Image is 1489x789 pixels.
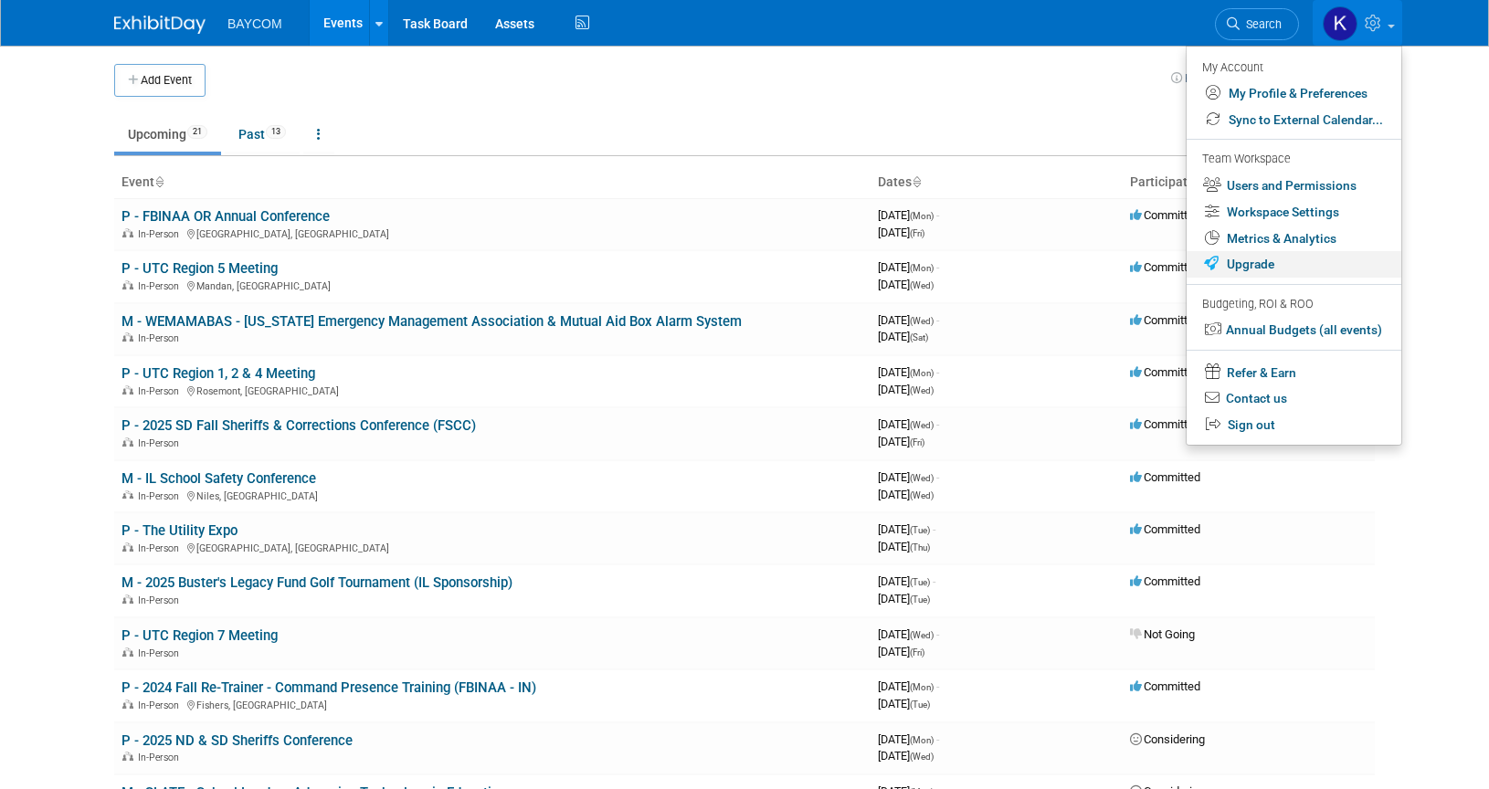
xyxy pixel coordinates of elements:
[227,16,282,31] span: BAYCOM
[878,732,939,746] span: [DATE]
[1130,574,1200,588] span: Committed
[1130,208,1200,222] span: Committed
[1130,522,1200,536] span: Committed
[910,594,930,605] span: (Tue)
[1123,167,1375,198] th: Participation
[936,313,939,327] span: -
[878,365,939,379] span: [DATE]
[122,542,133,552] img: In-Person Event
[1187,385,1401,412] a: Contact us
[122,280,133,289] img: In-Person Event
[1130,313,1200,327] span: Committed
[1130,470,1200,484] span: Committed
[910,316,934,326] span: (Wed)
[1130,679,1200,693] span: Committed
[936,365,939,379] span: -
[910,332,928,342] span: (Sat)
[121,522,238,539] a: P - The Utility Expo
[121,208,330,225] a: P - FBINAA OR Annual Conference
[138,490,185,502] span: In-Person
[122,228,133,237] img: In-Person Event
[121,417,476,434] a: P - 2025 SD Fall Sheriffs & Corrections Conference (FSCC)
[121,574,512,591] a: M - 2025 Buster's Legacy Fund Golf Tournament (IL Sponsorship)
[871,167,1123,198] th: Dates
[138,752,185,763] span: In-Person
[910,735,934,745] span: (Mon)
[936,732,939,746] span: -
[1323,6,1357,41] img: Kayla Novak
[933,522,935,536] span: -
[910,577,930,587] span: (Tue)
[910,368,934,378] span: (Mon)
[1215,8,1299,40] a: Search
[138,647,185,659] span: In-Person
[878,645,924,658] span: [DATE]
[1187,412,1401,438] a: Sign out
[878,627,939,641] span: [DATE]
[1187,80,1401,107] a: My Profile & Preferences
[121,488,863,502] div: Niles, [GEOGRAPHIC_DATA]
[1202,56,1383,78] div: My Account
[1187,317,1401,343] a: Annual Budgets (all events)
[122,332,133,342] img: In-Person Event
[121,679,536,696] a: P - 2024 Fall Re-Trainer - Command Presence Training (FBINAA - IN)
[878,435,924,448] span: [DATE]
[936,679,939,693] span: -
[910,211,934,221] span: (Mon)
[1187,358,1401,386] a: Refer & Earn
[910,525,930,535] span: (Tue)
[122,437,133,447] img: In-Person Event
[910,752,934,762] span: (Wed)
[910,647,924,657] span: (Fri)
[1202,150,1383,170] div: Team Workspace
[121,260,278,277] a: P - UTC Region 5 Meeting
[1187,226,1401,252] a: Metrics & Analytics
[1187,173,1401,199] a: Users and Permissions
[878,470,939,484] span: [DATE]
[121,383,863,397] div: Rosemont, [GEOGRAPHIC_DATA]
[936,627,939,641] span: -
[121,627,278,644] a: P - UTC Region 7 Meeting
[154,174,164,189] a: Sort by Event Name
[114,117,221,152] a: Upcoming21
[1130,260,1200,274] span: Committed
[910,682,934,692] span: (Mon)
[878,383,934,396] span: [DATE]
[910,490,934,500] span: (Wed)
[122,700,133,709] img: In-Person Event
[266,125,286,139] span: 13
[114,64,206,97] button: Add Event
[878,226,924,239] span: [DATE]
[878,522,935,536] span: [DATE]
[122,490,133,500] img: In-Person Event
[225,117,300,152] a: Past13
[138,385,185,397] span: In-Person
[1130,417,1200,431] span: Committed
[1240,17,1282,31] span: Search
[933,574,935,588] span: -
[121,697,863,711] div: Fishers, [GEOGRAPHIC_DATA]
[912,174,921,189] a: Sort by Start Date
[138,594,185,606] span: In-Person
[936,260,939,274] span: -
[1171,71,1375,85] a: How to sync to an external calendar...
[1187,199,1401,226] a: Workspace Settings
[138,542,185,554] span: In-Person
[910,437,924,447] span: (Fri)
[936,208,939,222] span: -
[122,647,133,657] img: In-Person Event
[121,470,316,487] a: M - IL School Safety Conference
[910,542,930,552] span: (Thu)
[138,700,185,711] span: In-Person
[1187,251,1401,278] a: Upgrade
[878,574,935,588] span: [DATE]
[1187,107,1401,133] a: Sync to External Calendar...
[114,16,206,34] img: ExhibitDay
[878,208,939,222] span: [DATE]
[878,417,939,431] span: [DATE]
[187,125,207,139] span: 21
[1202,295,1383,314] div: Budgeting, ROI & ROO
[121,732,353,749] a: P - 2025 ND & SD Sheriffs Conference
[122,752,133,761] img: In-Person Event
[1130,365,1200,379] span: Committed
